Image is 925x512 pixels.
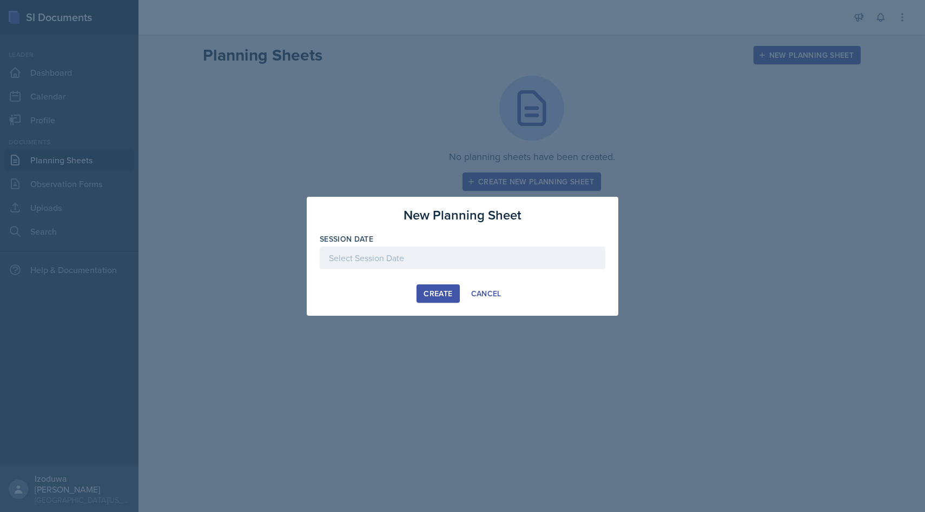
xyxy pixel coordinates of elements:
[471,289,501,298] div: Cancel
[404,205,521,225] h3: New Planning Sheet
[464,284,508,303] button: Cancel
[417,284,459,303] button: Create
[320,234,373,244] label: Session Date
[424,289,452,298] div: Create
